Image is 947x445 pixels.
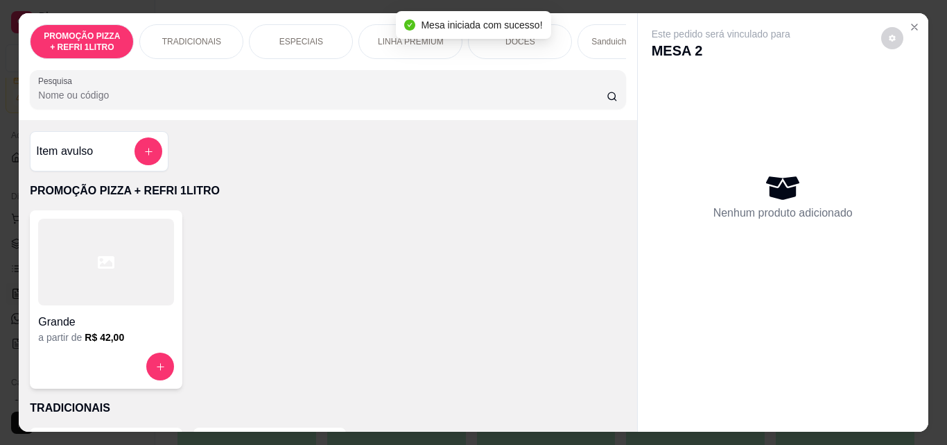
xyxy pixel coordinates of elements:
[279,36,323,47] p: ESPECIAIS
[38,330,174,344] div: a partir de
[378,36,444,47] p: LINHA PREMIUM
[134,137,162,165] button: add-separate-item
[652,41,790,60] p: MESA 2
[30,400,625,417] p: TRADICIONAIS
[38,75,77,87] label: Pesquisa
[903,16,926,38] button: Close
[652,27,790,41] p: Este pedido será vinculado para
[38,314,174,330] h4: Grande
[505,36,535,47] p: DOCES
[30,183,625,199] p: PROMOÇÃO PIZZA + REFRI 1LITRO
[713,205,853,221] p: Nenhum produto adicionado
[85,330,124,344] h6: R$ 42,00
[404,19,415,31] span: check-circle
[38,88,607,102] input: Pesquisa
[881,27,903,49] button: decrease-product-quantity
[421,19,542,31] span: Mesa iniciada com sucesso!
[591,36,668,47] p: Sanduiche Artesanal
[42,31,122,53] p: PROMOÇÃO PIZZA + REFRI 1LITRO
[36,143,93,160] h4: Item avulso
[146,353,174,380] button: increase-product-quantity
[162,36,221,47] p: TRADICIONAIS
